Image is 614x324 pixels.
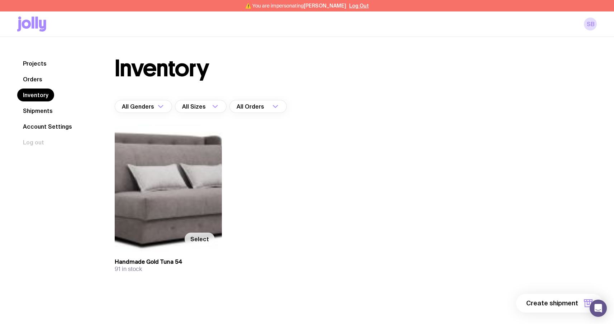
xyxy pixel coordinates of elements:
button: Log out [17,136,50,149]
a: Inventory [17,89,54,101]
div: Search for option [229,100,287,113]
input: Search for option [266,100,270,113]
span: [PERSON_NAME] [304,3,346,9]
span: Select [190,235,209,243]
span: All Genders [122,100,156,113]
div: Open Intercom Messenger [590,300,607,317]
button: Log Out [349,3,369,9]
a: sb [584,18,597,30]
a: Account Settings [17,120,78,133]
span: ⚠️ You are impersonating [245,3,346,9]
a: Shipments [17,104,58,117]
span: All Sizes [182,100,207,113]
span: 91 in stock [115,266,142,273]
span: Create shipment [526,299,578,308]
a: Orders [17,73,48,86]
input: Search for option [207,100,210,113]
h3: Handmade Gold Tuna 54 [115,258,222,266]
div: Search for option [175,100,227,113]
button: Create shipment [516,294,603,313]
h1: Inventory [115,57,209,80]
a: Projects [17,57,52,70]
div: Search for option [115,100,172,113]
span: All Orders [237,100,266,113]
